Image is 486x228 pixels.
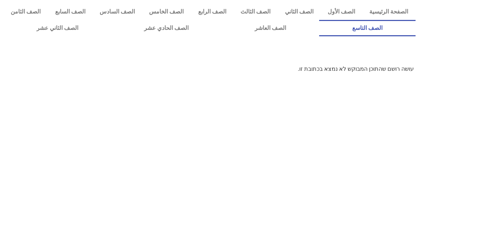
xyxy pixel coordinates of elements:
a: الصف الأول [321,4,362,20]
a: الصف الثامن [4,4,48,20]
a: الصف الرابع [191,4,233,20]
p: עושה רושם שהתוכן המבוקש לא נמצא בכתובת זו. [72,65,414,73]
a: الصف الثاني [278,4,320,20]
a: الصفحة الرئيسية [362,4,415,20]
a: الصف التاسع [319,20,416,36]
a: الصف السادس [93,4,142,20]
a: الصف الخامس [142,4,191,20]
a: الصف الثالث [233,4,278,20]
a: الصف العاشر [222,20,319,36]
a: الصف الثاني عشر [4,20,111,36]
a: الصف الحادي عشر [111,20,222,36]
a: الصف السابع [48,4,92,20]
